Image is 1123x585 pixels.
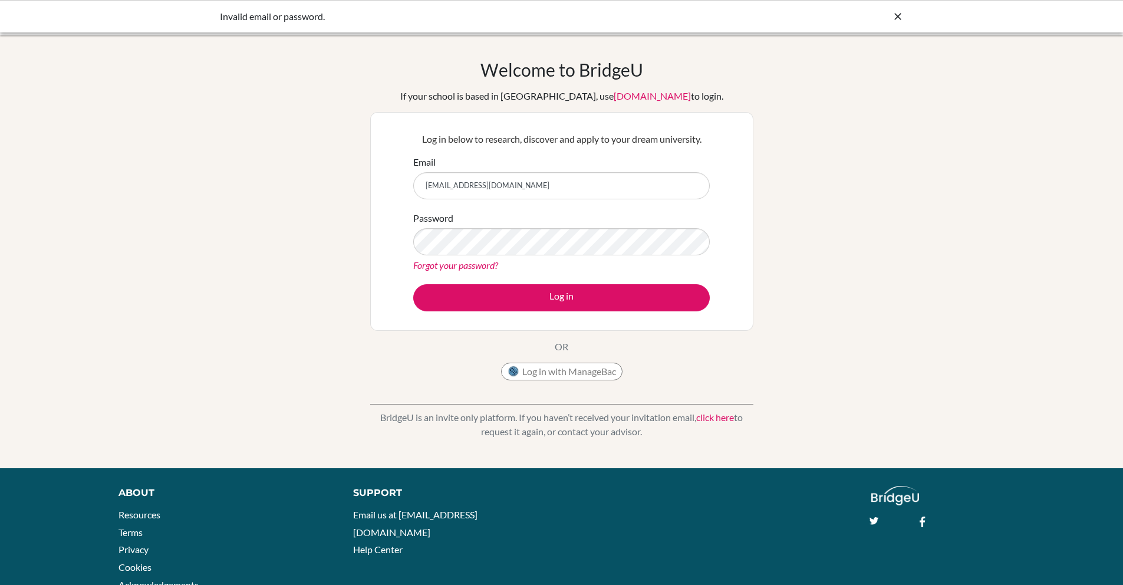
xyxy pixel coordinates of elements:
[370,410,753,439] p: BridgeU is an invite only platform. If you haven’t received your invitation email, to request it ...
[400,89,723,103] div: If your school is based in [GEOGRAPHIC_DATA], use to login.
[118,509,160,520] a: Resources
[353,509,477,538] a: Email us at [EMAIL_ADDRESS][DOMAIN_NAME]
[118,561,152,573] a: Cookies
[353,544,403,555] a: Help Center
[413,259,498,271] a: Forgot your password?
[480,59,643,80] h1: Welcome to BridgeU
[118,527,143,538] a: Terms
[353,486,548,500] div: Support
[614,90,691,101] a: [DOMAIN_NAME]
[871,486,919,505] img: logo_white@2x-f4f0deed5e89b7ecb1c2cc34c3e3d731f90f0f143d5ea2071677605dd97b5244.png
[555,340,568,354] p: OR
[413,284,710,311] button: Log in
[696,412,734,423] a: click here
[118,544,149,555] a: Privacy
[413,155,436,169] label: Email
[413,211,453,225] label: Password
[413,132,710,146] p: Log in below to research, discover and apply to your dream university.
[118,486,327,500] div: About
[501,363,623,380] button: Log in with ManageBac
[220,9,727,24] div: Invalid email or password.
